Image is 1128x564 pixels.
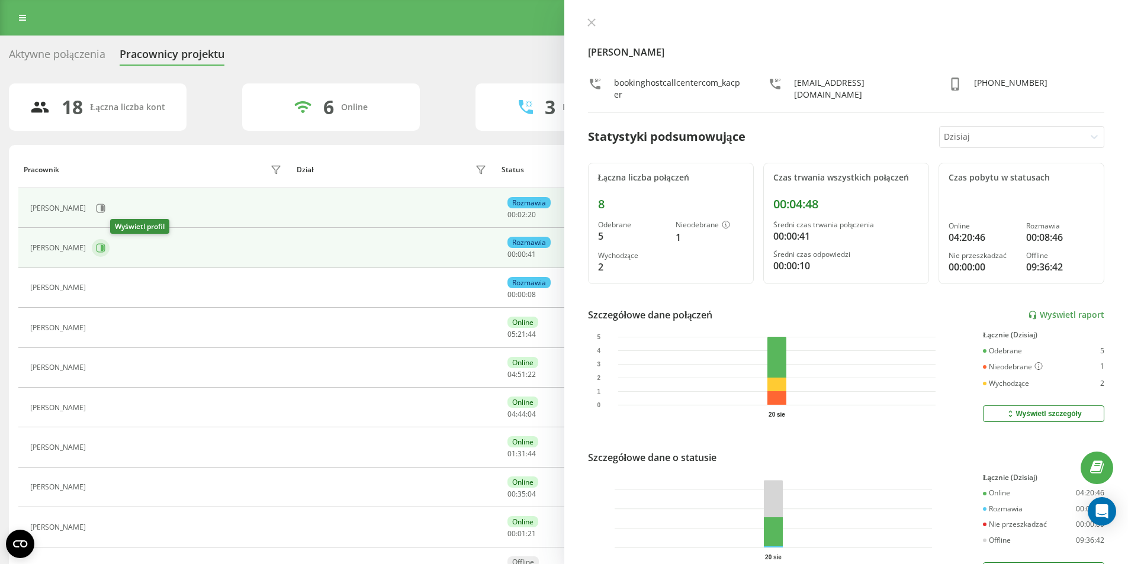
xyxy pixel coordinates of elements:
[1026,230,1094,244] div: 00:08:46
[588,128,745,146] div: Statystyki podsumowujące
[983,405,1104,422] button: Wyświetl szczegóły
[507,197,551,208] div: Rozmawia
[507,489,516,499] span: 00
[773,250,919,259] div: Średni czas odpowiedzi
[323,96,334,118] div: 6
[773,229,919,243] div: 00:00:41
[983,505,1023,513] div: Rozmawia
[1076,520,1104,528] div: 00:00:00
[1088,497,1116,526] div: Open Intercom Messenger
[507,291,536,299] div: : :
[769,411,785,418] text: 20 sie
[30,283,89,292] div: [PERSON_NAME]
[1076,536,1104,544] div: 09:36:42
[528,369,536,379] span: 22
[507,528,516,539] span: 00
[597,347,600,354] text: 4
[507,370,536,379] div: : :
[949,173,1094,183] div: Czas pobytu w statusach
[597,388,600,395] text: 1
[598,197,744,211] div: 8
[1005,409,1081,418] div: Wyświetl szczegóły
[518,249,526,259] span: 00
[507,397,538,408] div: Online
[507,476,538,488] div: Online
[528,329,536,339] span: 44
[1026,252,1094,260] div: Offline
[765,554,782,560] text: 20 sie
[676,230,744,244] div: 1
[773,173,919,183] div: Czas trwania wszystkich połączeń
[507,317,538,328] div: Online
[983,362,1043,372] div: Nieodebrane
[598,252,666,260] div: Wychodzące
[30,363,89,372] div: [PERSON_NAME]
[507,490,536,498] div: : :
[30,324,89,332] div: [PERSON_NAME]
[614,77,744,101] div: bookinghostcallcentercom_kacper
[983,536,1011,544] div: Offline
[507,289,516,299] span: 00
[983,331,1104,339] div: Łącznie (Dzisiaj)
[518,289,526,299] span: 00
[120,48,224,66] div: Pracownicy projektu
[773,221,919,229] div: Średni czas trwania połączenia
[676,221,744,230] div: Nieodebrane
[528,528,536,539] span: 21
[30,523,89,531] div: [PERSON_NAME]
[507,249,516,259] span: 00
[507,277,551,288] div: Rozmawia
[598,229,666,243] div: 5
[949,252,1017,260] div: Nie przeszkadzać
[563,102,610,112] div: Rozmawiają
[545,96,555,118] div: 3
[62,96,83,118] div: 18
[949,260,1017,274] div: 00:00:00
[773,197,919,211] div: 00:04:48
[6,530,34,558] button: Open CMP widget
[507,211,536,219] div: : :
[597,361,600,368] text: 3
[598,260,666,274] div: 2
[507,436,538,447] div: Online
[1028,310,1104,320] a: Wyświetl raport
[518,369,526,379] span: 51
[24,166,59,174] div: Pracownik
[528,210,536,220] span: 20
[341,102,368,112] div: Online
[507,410,536,418] div: : :
[507,530,536,538] div: : :
[598,221,666,229] div: Odebrane
[1076,505,1104,513] div: 00:08:46
[983,489,1010,497] div: Online
[30,483,89,491] div: [PERSON_NAME]
[983,347,1022,355] div: Odebrane
[1100,362,1104,372] div: 1
[507,369,516,379] span: 04
[1026,260,1094,274] div: 09:36:42
[983,473,1104,482] div: Łącznie (Dzisiaj)
[30,404,89,412] div: [PERSON_NAME]
[597,402,600,408] text: 0
[518,528,526,539] span: 01
[949,230,1017,244] div: 04:20:46
[507,210,516,220] span: 00
[588,450,716,465] div: Szczegółowe dane o statusie
[507,250,536,259] div: : :
[507,409,516,419] span: 04
[507,357,538,368] div: Online
[9,48,105,66] div: Aktywne połączenia
[518,449,526,459] span: 31
[507,237,551,248] div: Rozmawia
[949,222,1017,230] div: Online
[794,77,924,101] div: [EMAIL_ADDRESS][DOMAIN_NAME]
[1076,489,1104,497] div: 04:20:46
[297,166,313,174] div: Dział
[597,334,600,340] text: 5
[588,45,1105,59] h4: [PERSON_NAME]
[518,409,526,419] span: 44
[110,219,169,234] div: Wyświetl profil
[502,166,524,174] div: Status
[528,489,536,499] span: 04
[1026,222,1094,230] div: Rozmawia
